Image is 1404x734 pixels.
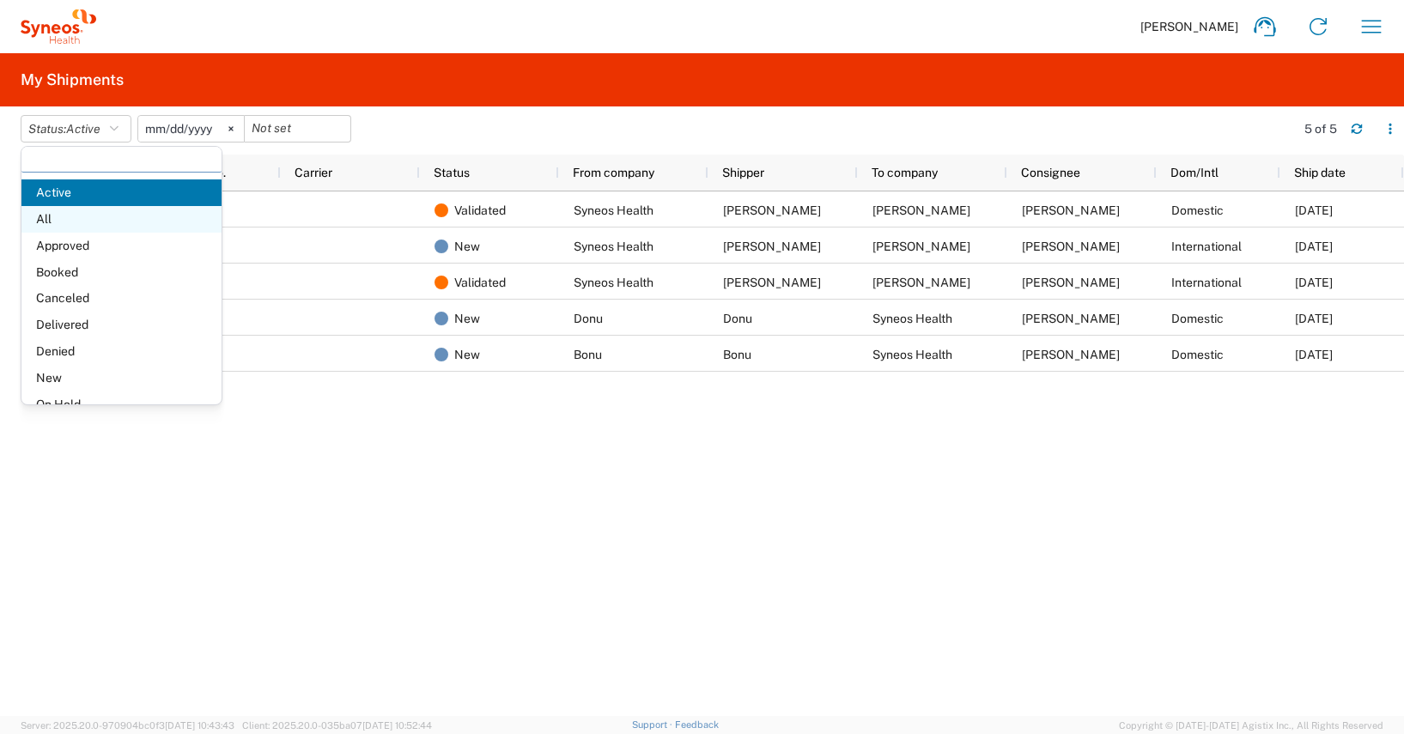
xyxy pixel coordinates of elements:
[66,122,100,136] span: Active
[1171,240,1242,253] span: International
[1171,312,1224,325] span: Domestic
[1294,166,1346,179] span: Ship date
[21,285,222,312] span: Canceled
[21,115,131,143] button: Status:Active
[872,276,970,289] span: Eszter Pollermann
[723,348,751,361] span: Bonu
[242,720,432,731] span: Client: 2025.20.0-035ba07
[21,338,222,365] span: Denied
[574,348,602,361] span: Bonu
[138,116,244,142] input: Not set
[295,166,332,179] span: Carrier
[1022,312,1120,325] span: Antoine Kouwonou
[1295,348,1333,361] span: 08/01/2025
[574,203,653,217] span: Syneos Health
[723,312,752,325] span: Donu
[574,312,603,325] span: Donu
[573,166,654,179] span: From company
[454,228,480,264] span: New
[21,70,124,90] h2: My Shipments
[723,276,821,289] span: Antoine Kouwonou
[21,391,222,418] span: On Hold
[675,719,719,730] a: Feedback
[1021,166,1080,179] span: Consignee
[1022,203,1120,217] span: Benedikt Girnghuber
[1295,312,1333,325] span: 08/01/2025
[454,264,506,300] span: Validated
[21,259,222,286] span: Booked
[21,312,222,338] span: Delivered
[1295,203,1333,217] span: 09/23/2025
[21,365,222,391] span: New
[454,337,480,373] span: New
[165,720,234,731] span: [DATE] 10:43:43
[21,233,222,259] span: Approved
[1304,121,1337,136] div: 5 of 5
[1170,166,1219,179] span: Dom/Intl
[574,240,653,253] span: Syneos Health
[632,719,675,730] a: Support
[21,720,234,731] span: Server: 2025.20.0-970904bc0f3
[362,720,432,731] span: [DATE] 10:52:44
[722,166,764,179] span: Shipper
[454,300,480,337] span: New
[1171,203,1224,217] span: Domestic
[1295,240,1333,253] span: 08/19/2025
[872,203,970,217] span: Benedikt Girnghuber
[1022,348,1120,361] span: Antoine Kouwonou
[872,166,938,179] span: To company
[1140,19,1238,34] span: [PERSON_NAME]
[1295,276,1333,289] span: 08/07/2025
[434,166,470,179] span: Status
[1171,276,1242,289] span: International
[872,348,952,361] span: Syneos Health
[1022,240,1120,253] span: Erika Scheidl
[21,206,222,233] span: All
[21,179,222,206] span: Active
[1022,276,1120,289] span: Eszter Pollermann
[574,276,653,289] span: Syneos Health
[723,203,821,217] span: Antoine Kouwonou
[454,192,506,228] span: Validated
[1171,348,1224,361] span: Domestic
[245,116,350,142] input: Not set
[872,312,952,325] span: Syneos Health
[723,240,821,253] span: Antoine Kouwonou
[872,240,970,253] span: Erika Scheidl
[1119,718,1383,733] span: Copyright © [DATE]-[DATE] Agistix Inc., All Rights Reserved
